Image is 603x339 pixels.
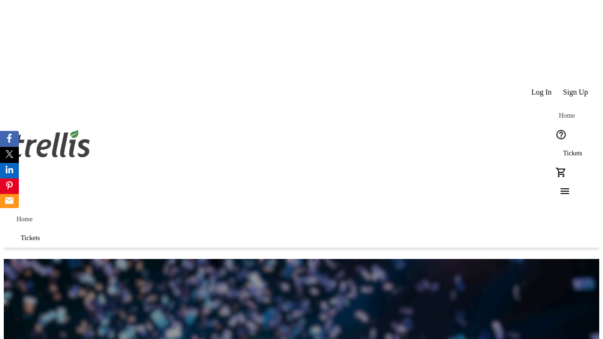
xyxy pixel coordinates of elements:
[563,88,588,97] span: Sign Up
[21,234,40,242] span: Tickets
[552,163,570,182] button: Cart
[552,144,594,163] a: Tickets
[559,112,575,120] span: Home
[552,125,570,144] button: Help
[552,106,582,125] a: Home
[531,88,552,97] span: Log In
[557,83,594,102] button: Sign Up
[9,210,40,229] a: Home
[16,216,33,223] span: Home
[563,150,582,157] span: Tickets
[9,120,93,167] img: Orient E2E Organization TWhU9f7pAJ's Logo
[552,182,570,201] button: Menu
[526,83,557,102] button: Log In
[9,229,51,248] a: Tickets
